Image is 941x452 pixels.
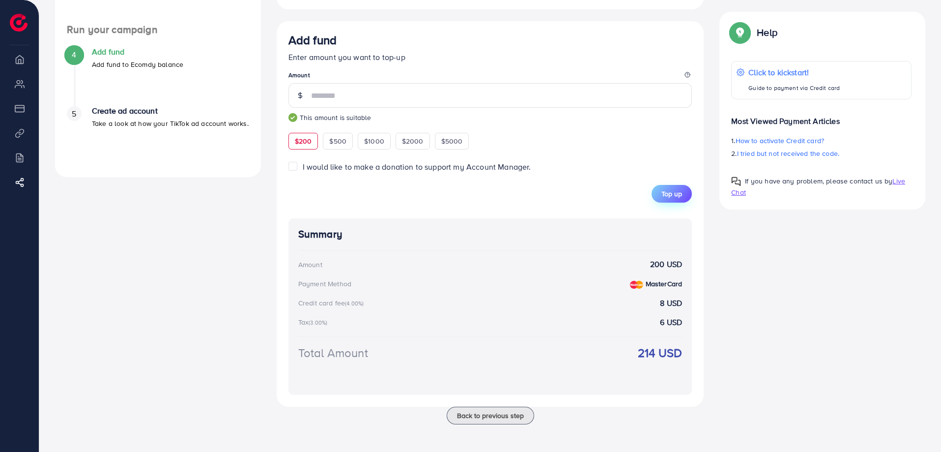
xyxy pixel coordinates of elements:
[745,176,892,186] span: If you have any problem, please contact us by
[731,177,741,186] img: Popup guide
[10,14,28,31] img: logo
[303,161,531,172] span: I would like to make a donation to support my Account Manager.
[309,319,327,327] small: (3.00%)
[731,107,912,127] p: Most Viewed Payment Articles
[630,281,643,289] img: credit
[295,136,312,146] span: $200
[55,106,261,165] li: Create ad account
[660,317,682,328] strong: 6 USD
[650,259,682,270] strong: 200 USD
[298,279,351,289] div: Payment Method
[92,106,249,116] h4: Create ad account
[55,47,261,106] li: Add fund
[92,47,183,57] h4: Add fund
[288,71,692,83] legend: Amount
[731,135,912,147] p: 1.
[345,300,364,307] small: (4.00%)
[899,408,934,445] iframe: Chat
[298,260,322,270] div: Amount
[288,113,692,122] small: This amount is suitable
[457,411,524,421] span: Back to previous step
[92,59,183,70] p: Add fund to Ecomdy balance
[731,148,912,159] p: 2.
[329,136,346,146] span: $500
[736,136,824,146] span: How to activate Credit card?
[55,24,261,36] h4: Run your campaign
[652,185,692,203] button: Top up
[447,407,534,424] button: Back to previous step
[298,298,367,308] div: Credit card fee
[638,344,682,362] strong: 214 USD
[441,136,463,146] span: $5000
[364,136,384,146] span: $1000
[757,27,777,38] p: Help
[661,189,682,199] span: Top up
[660,298,682,309] strong: 8 USD
[288,113,297,122] img: guide
[298,228,683,241] h4: Summary
[288,33,337,47] h3: Add fund
[298,317,331,327] div: Tax
[92,118,249,129] p: Take a look at how your TikTok ad account works.
[298,344,368,362] div: Total Amount
[748,66,840,78] p: Click to kickstart!
[737,149,839,158] span: I tried but not received the code.
[72,108,76,120] span: 5
[402,136,424,146] span: $2000
[731,24,749,41] img: Popup guide
[748,82,840,94] p: Guide to payment via Credit card
[72,49,76,60] span: 4
[288,51,692,63] p: Enter amount you want to top-up
[646,279,683,289] strong: MasterCard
